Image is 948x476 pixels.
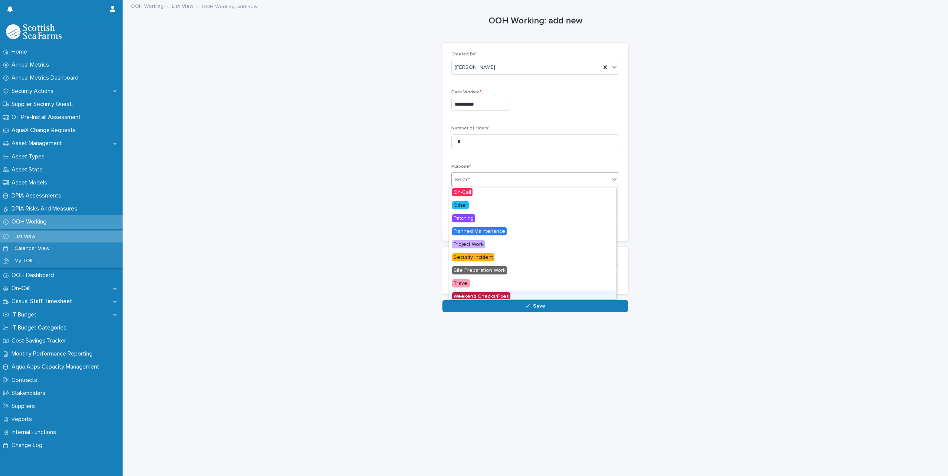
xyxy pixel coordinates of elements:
span: Security Incident [452,253,494,261]
a: List View [172,1,194,10]
p: IT Budget Categories [9,324,72,331]
div: On-Call [449,186,616,199]
p: Change Log [9,442,48,449]
span: Planned Maintenance [452,227,507,235]
img: 9Y1MW04fRR2O5TKCTBvH [6,24,62,39]
span: Date Worked [451,90,481,94]
span: Save [533,303,545,309]
div: Patching [449,212,616,225]
p: Annual Metrics Dashboard [9,74,84,81]
span: Project Work [452,240,485,248]
span: Patching [452,214,475,222]
p: Internal Functions [9,429,62,436]
p: Annual Metrics [9,61,55,68]
span: Other [452,201,469,209]
p: Asset State [9,166,49,173]
p: OT Pre-Install Assessment [9,114,87,121]
a: OOH Working [131,1,163,10]
h1: OOH Working: add new [442,16,628,26]
p: On-Call [9,285,36,292]
div: Weekend Checks/Fixes [449,290,616,303]
span: Weekend Checks/Fixes [452,292,510,300]
p: DPIA Risks And Measures [9,205,83,212]
span: [PERSON_NAME] [455,64,495,71]
p: OOH Working: add new [202,2,258,10]
p: Cost Savings Tracker [9,337,72,344]
span: Number of Hours [451,126,490,131]
p: Asset Management [9,140,68,147]
p: AquaX Change Requests [9,127,82,134]
p: My TOIL [9,258,40,264]
p: OOH Working [9,218,52,225]
p: IT Budget [9,311,42,318]
p: OOH Dashboard [9,272,60,279]
div: Planned Maintenance [449,225,616,238]
div: Project Work [449,238,616,251]
p: Asset Models [9,179,53,186]
p: DPIA Assessments [9,192,67,199]
span: Created By [451,52,477,57]
p: Contracts [9,377,43,384]
p: Home [9,48,33,55]
p: Casual Staff Timesheet [9,298,78,305]
p: Aqua Apps Capacity Management [9,363,105,370]
p: Security Actions [9,88,59,95]
div: Security Incident [449,251,616,264]
p: Reports [9,416,38,423]
p: Supplier Security Quest. [9,101,79,108]
span: Travel [452,279,470,287]
div: Other [449,199,616,212]
div: Travel [449,277,616,290]
div: Select... [455,176,473,184]
span: On-Call [452,188,473,196]
span: Site Preparation Work [452,266,507,274]
p: Calendar View [9,245,55,252]
p: Stakeholders [9,390,51,397]
p: Monthly Performance Reporting [9,350,98,357]
span: Purpose [451,164,471,169]
p: List View [9,234,41,240]
p: Asset Types [9,153,51,160]
button: Save [442,300,628,312]
p: Suppliers [9,403,41,410]
div: Site Preparation Work [449,264,616,277]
